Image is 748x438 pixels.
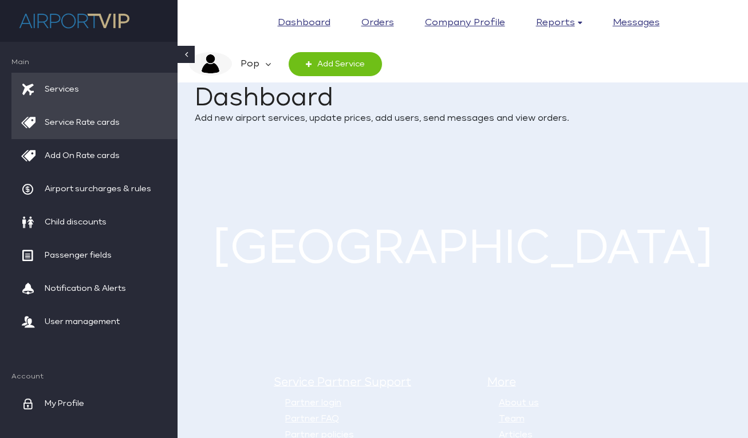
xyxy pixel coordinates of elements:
[11,206,178,239] a: Child discounts
[232,52,265,76] em: Pop
[487,374,692,390] h5: More
[189,52,271,76] a: image description Pop
[11,106,178,139] a: Service Rate cards
[11,305,178,338] a: User management
[45,106,120,139] span: Service Rate cards
[278,14,330,31] a: Dashboard
[312,52,365,76] span: Add Service
[45,272,126,305] span: Notification & Alerts
[191,215,735,283] h1: [GEOGRAPHIC_DATA]
[11,239,178,272] a: Passenger fields
[45,139,120,172] span: Add On Rate cards
[11,58,178,67] span: Main
[285,398,341,407] a: Partner login
[45,172,151,206] span: Airport surcharges & rules
[274,374,479,390] h5: Service Partner Support
[189,52,232,76] img: image description
[361,14,394,31] a: Orders
[11,172,178,206] a: Airport surcharges & rules
[45,206,107,239] span: Child discounts
[17,9,132,33] img: company logo here
[425,14,505,31] a: Company profile
[11,73,178,106] a: Services
[288,52,383,77] a: Add Service
[45,73,79,106] span: Services
[195,86,731,112] h1: Dashboard
[11,272,178,305] a: Notification & Alerts
[613,14,660,31] a: Messages
[195,112,731,125] p: Add new airport services, update prices, add users, send messages and view orders.
[45,239,112,272] span: Passenger fields
[499,415,525,423] a: Team
[285,415,339,423] a: Partner FAQ
[45,305,120,338] span: User management
[11,139,178,172] a: Add On Rate cards
[499,398,539,407] a: About us
[536,14,582,31] a: Reports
